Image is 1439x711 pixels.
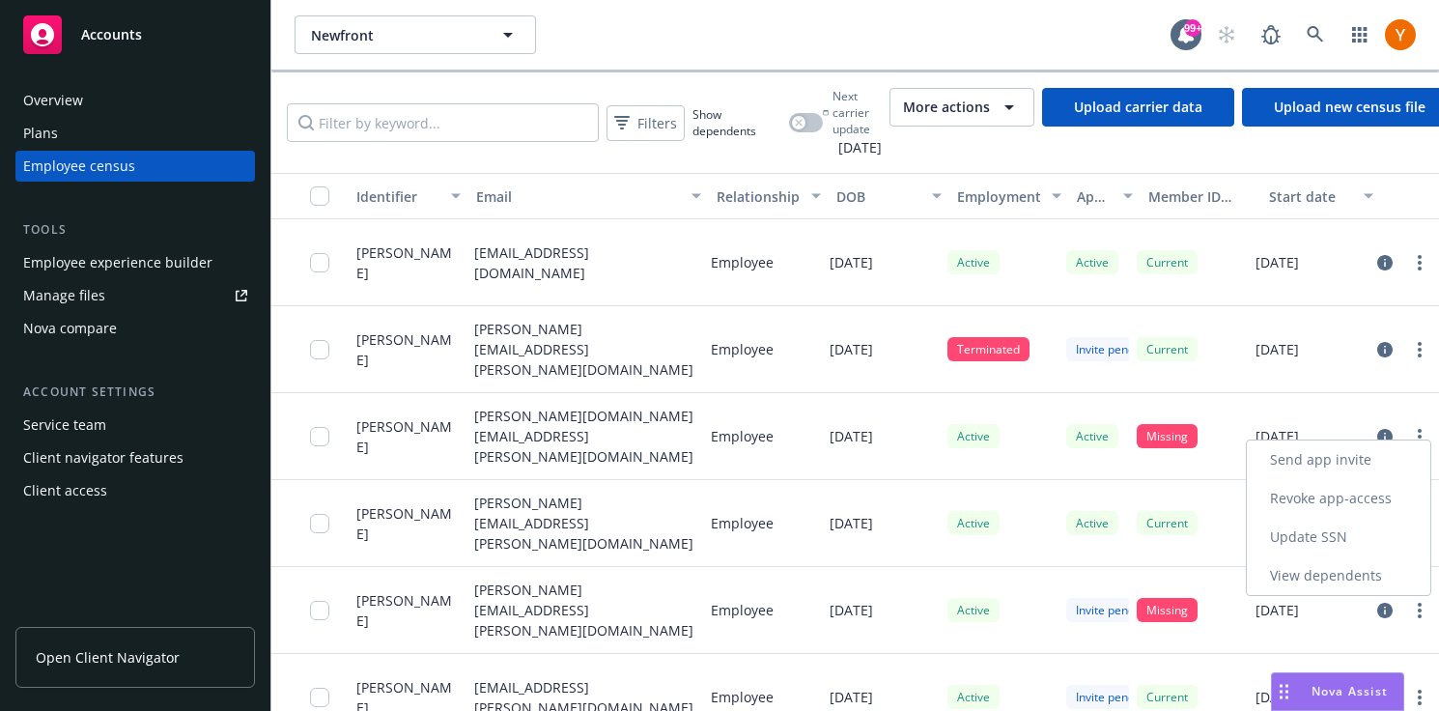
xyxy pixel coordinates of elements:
[1408,425,1431,448] a: more
[1312,683,1388,699] span: Nova Assist
[947,250,1000,274] div: Active
[1137,685,1198,709] div: Current
[1408,599,1431,622] a: more
[1066,511,1118,535] div: Active
[1256,252,1299,272] p: [DATE]
[1261,173,1381,219] button: Start date
[711,687,774,707] p: Employee
[711,339,774,359] p: Employee
[1066,337,1161,361] div: Invite pending
[829,173,948,219] button: DOB
[1077,186,1113,207] div: App status
[23,151,135,182] div: Employee census
[1272,673,1296,710] div: Drag to move
[1373,251,1397,274] a: circleInformation
[949,173,1069,219] button: Employment
[23,442,183,473] div: Client navigator features
[947,598,1000,622] div: Active
[1256,687,1299,707] p: [DATE]
[23,85,83,116] div: Overview
[295,15,536,54] button: Newfront
[310,601,329,620] input: Toggle Row Selected
[15,85,255,116] a: Overview
[23,475,107,506] div: Client access
[310,514,329,533] input: Toggle Row Selected
[947,511,1000,535] div: Active
[1247,441,1430,479] a: Send app invite
[356,329,459,370] span: [PERSON_NAME]
[1184,19,1201,37] div: 99+
[1252,15,1290,54] a: Report a Bug
[15,383,255,402] div: Account settings
[287,103,599,142] input: Filter by keyword...
[15,151,255,182] a: Employee census
[474,319,695,380] p: [PERSON_NAME][EMAIL_ADDRESS][PERSON_NAME][DOMAIN_NAME]
[830,600,873,620] p: [DATE]
[889,88,1034,127] button: More actions
[23,247,212,278] div: Employee experience builder
[1247,518,1430,556] a: Update SSN
[717,186,800,207] div: Relationship
[637,113,677,133] span: Filters
[15,442,255,473] a: Client navigator features
[1256,339,1299,359] p: [DATE]
[1408,338,1431,361] a: more
[1271,672,1404,711] button: Nova Assist
[1256,426,1299,446] p: [DATE]
[474,580,695,640] p: [PERSON_NAME][EMAIL_ADDRESS][PERSON_NAME][DOMAIN_NAME]
[23,410,106,441] div: Service team
[1373,599,1397,622] a: circleInformation
[711,513,774,533] p: Employee
[830,339,873,359] p: [DATE]
[311,25,478,45] span: Newfront
[1256,600,1299,620] p: [DATE]
[1137,511,1198,535] div: Current
[468,173,709,219] button: Email
[474,406,695,467] p: [PERSON_NAME][DOMAIN_NAME][EMAIL_ADDRESS][PERSON_NAME][DOMAIN_NAME]
[830,513,873,533] p: [DATE]
[1269,186,1352,207] div: Start date
[1141,173,1260,219] button: Member ID status
[15,475,255,506] a: Client access
[474,493,695,554] p: [PERSON_NAME][EMAIL_ADDRESS][PERSON_NAME][DOMAIN_NAME]
[947,337,1030,361] div: Terminated
[36,647,180,668] span: Open Client Navigator
[1066,424,1118,448] div: Active
[1408,686,1431,709] a: more
[356,590,459,631] span: [PERSON_NAME]
[356,242,459,283] span: [PERSON_NAME]
[1408,251,1431,274] a: more
[1373,425,1397,448] a: circleInformation
[711,600,774,620] p: Employee
[1066,598,1161,622] div: Invite pending
[474,242,695,283] p: [EMAIL_ADDRESS][DOMAIN_NAME]
[23,118,58,149] div: Plans
[15,247,255,278] a: Employee experience builder
[1247,479,1430,518] a: Revoke app-access
[15,410,255,441] a: Service team
[903,98,990,117] span: More actions
[830,687,873,707] p: [DATE]
[23,313,117,344] div: Nova compare
[692,106,781,139] span: Show dependents
[15,8,255,62] a: Accounts
[349,173,468,219] button: Identifier
[15,280,255,311] a: Manage files
[476,186,680,207] div: Email
[310,186,329,206] input: Select all
[1207,15,1246,54] a: Start snowing
[310,688,329,707] input: Toggle Row Selected
[356,186,439,207] div: Identifier
[947,424,1000,448] div: Active
[1148,186,1253,207] div: Member ID status
[957,186,1040,207] div: Employment
[823,137,882,157] span: [DATE]
[1042,88,1234,127] a: Upload carrier data
[607,105,685,141] button: Filters
[23,280,105,311] div: Manage files
[356,416,459,457] span: [PERSON_NAME]
[1066,685,1161,709] div: Invite pending
[1137,598,1198,622] div: Missing
[711,426,774,446] p: Employee
[1247,556,1430,595] a: View dependents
